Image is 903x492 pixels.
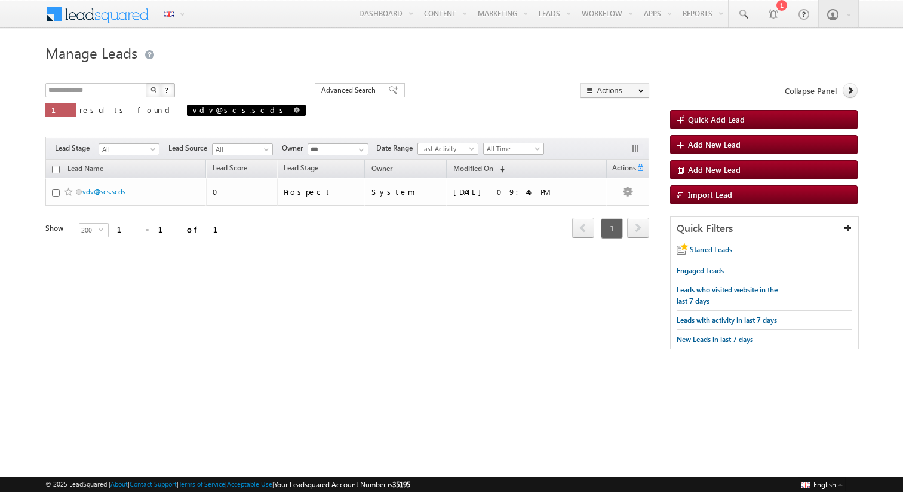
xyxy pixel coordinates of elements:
[418,143,475,154] span: Last Activity
[278,161,324,177] a: Lead Stage
[392,480,410,489] span: 35195
[99,144,156,155] span: All
[284,163,318,172] span: Lead Stage
[371,187,441,197] div: System
[284,187,360,197] div: Prospect
[495,164,505,174] span: (sorted descending)
[79,105,174,115] span: results found
[212,143,273,155] a: All
[607,161,636,177] span: Actions
[572,219,594,238] a: prev
[51,105,70,115] span: 1
[213,144,269,155] span: All
[785,85,837,96] span: Collapse Panel
[99,143,159,155] a: All
[453,164,493,173] span: Modified On
[601,218,623,239] span: 1
[274,480,410,489] span: Your Leadsquared Account Number is
[45,479,410,490] span: © 2025 LeadSquared | | | | |
[572,218,594,238] span: prev
[45,223,69,234] div: Show
[671,217,858,240] div: Quick Filters
[417,143,478,155] a: Last Activity
[453,187,602,197] div: [DATE] 09:46 PM
[321,85,379,96] span: Advanced Search
[677,266,724,275] span: Engaged Leads
[483,143,544,155] a: All Time
[117,222,232,236] div: 1 - 1 of 1
[798,477,846,491] button: English
[130,480,177,488] a: Contact Support
[227,480,272,488] a: Acceptable Use
[371,164,392,173] span: Owner
[688,114,745,124] span: Quick Add Lead
[677,316,777,325] span: Leads with activity in last 7 days
[688,190,732,200] span: Import Lead
[352,144,367,156] a: Show All Items
[179,480,225,488] a: Terms of Service
[150,87,156,93] img: Search
[484,143,540,154] span: All Time
[165,85,170,95] span: ?
[677,285,778,305] span: Leads who visited website in the last 7 days
[55,143,99,154] span: Lead Stage
[168,143,212,154] span: Lead Source
[213,163,247,172] span: Lead Score
[690,245,732,254] span: Starred Leads
[62,162,109,178] a: Lead Name
[627,218,649,238] span: next
[207,161,253,177] a: Lead Score
[376,143,417,154] span: Date Range
[580,83,649,98] button: Actions
[688,139,741,149] span: Add New Lead
[45,43,137,62] span: Manage Leads
[161,83,175,97] button: ?
[282,143,308,154] span: Owner
[447,161,511,177] a: Modified On (sorted descending)
[110,480,128,488] a: About
[99,227,108,232] span: select
[627,219,649,238] a: next
[688,164,741,175] span: Add New Lead
[193,105,288,115] span: vdv@scs.scds
[677,335,753,344] span: New Leads in last 7 days
[79,224,99,237] span: 200
[82,187,125,196] a: vdv@scs.scds
[213,187,271,197] div: 0
[813,480,836,489] span: English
